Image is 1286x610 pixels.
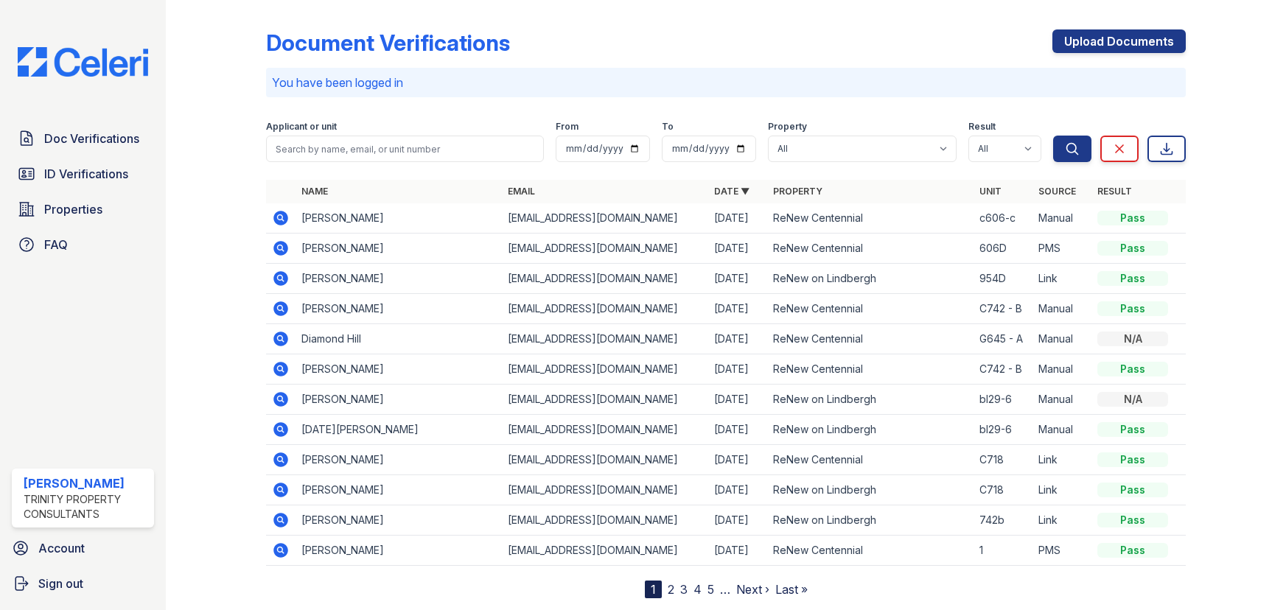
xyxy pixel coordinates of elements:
[296,324,502,354] td: Diamond Hill
[502,294,708,324] td: [EMAIL_ADDRESS][DOMAIN_NAME]
[502,385,708,415] td: [EMAIL_ADDRESS][DOMAIN_NAME]
[1032,354,1091,385] td: Manual
[24,492,148,522] div: Trinity Property Consultants
[296,354,502,385] td: [PERSON_NAME]
[296,234,502,264] td: [PERSON_NAME]
[767,294,974,324] td: ReNew Centennial
[1097,186,1132,197] a: Result
[1097,483,1168,497] div: Pass
[714,186,749,197] a: Date ▼
[720,581,730,598] span: …
[1097,271,1168,286] div: Pass
[502,354,708,385] td: [EMAIL_ADDRESS][DOMAIN_NAME]
[44,165,128,183] span: ID Verifications
[1097,211,1168,225] div: Pass
[974,203,1032,234] td: c606-c
[44,236,68,253] span: FAQ
[12,194,154,224] a: Properties
[296,505,502,536] td: [PERSON_NAME]
[502,324,708,354] td: [EMAIL_ADDRESS][DOMAIN_NAME]
[767,354,974,385] td: ReNew Centennial
[1097,452,1168,467] div: Pass
[767,264,974,294] td: ReNew on Lindbergh
[708,536,767,566] td: [DATE]
[296,475,502,505] td: [PERSON_NAME]
[12,159,154,189] a: ID Verifications
[266,136,544,162] input: Search by name, email, or unit number
[767,203,974,234] td: ReNew Centennial
[266,121,337,133] label: Applicant or unit
[301,186,328,197] a: Name
[767,385,974,415] td: ReNew on Lindbergh
[974,294,1032,324] td: C742 - B
[974,324,1032,354] td: G645 - A
[708,475,767,505] td: [DATE]
[502,264,708,294] td: [EMAIL_ADDRESS][DOMAIN_NAME]
[1097,392,1168,407] div: N/A
[775,582,808,597] a: Last »
[974,536,1032,566] td: 1
[1032,505,1091,536] td: Link
[767,415,974,445] td: ReNew on Lindbergh
[502,505,708,536] td: [EMAIL_ADDRESS][DOMAIN_NAME]
[974,445,1032,475] td: C718
[1097,301,1168,316] div: Pass
[44,130,139,147] span: Doc Verifications
[708,324,767,354] td: [DATE]
[502,415,708,445] td: [EMAIL_ADDRESS][DOMAIN_NAME]
[979,186,1002,197] a: Unit
[708,264,767,294] td: [DATE]
[1097,422,1168,437] div: Pass
[1097,543,1168,558] div: Pass
[12,230,154,259] a: FAQ
[736,582,769,597] a: Next ›
[1097,362,1168,376] div: Pass
[767,505,974,536] td: ReNew on Lindbergh
[502,234,708,264] td: [EMAIL_ADDRESS][DOMAIN_NAME]
[680,582,688,597] a: 3
[266,29,510,56] div: Document Verifications
[556,121,579,133] label: From
[508,186,535,197] a: Email
[767,234,974,264] td: ReNew Centennial
[502,536,708,566] td: [EMAIL_ADDRESS][DOMAIN_NAME]
[38,539,85,557] span: Account
[768,121,807,133] label: Property
[693,582,702,597] a: 4
[974,475,1032,505] td: C718
[38,575,83,592] span: Sign out
[974,234,1032,264] td: 606D
[662,121,674,133] label: To
[6,47,160,77] img: CE_Logo_Blue-a8612792a0a2168367f1c8372b55b34899dd931a85d93a1a3d3e32e68fde9ad4.png
[1032,385,1091,415] td: Manual
[1032,324,1091,354] td: Manual
[502,445,708,475] td: [EMAIL_ADDRESS][DOMAIN_NAME]
[708,294,767,324] td: [DATE]
[767,536,974,566] td: ReNew Centennial
[296,385,502,415] td: [PERSON_NAME]
[296,294,502,324] td: [PERSON_NAME]
[24,474,148,492] div: [PERSON_NAME]
[708,385,767,415] td: [DATE]
[1032,415,1091,445] td: Manual
[1038,186,1076,197] a: Source
[645,581,662,598] div: 1
[668,582,674,597] a: 2
[6,533,160,563] a: Account
[1032,203,1091,234] td: Manual
[974,505,1032,536] td: 742b
[767,324,974,354] td: ReNew Centennial
[1032,445,1091,475] td: Link
[1097,332,1168,346] div: N/A
[708,445,767,475] td: [DATE]
[1097,241,1168,256] div: Pass
[773,186,822,197] a: Property
[1032,234,1091,264] td: PMS
[296,445,502,475] td: [PERSON_NAME]
[974,415,1032,445] td: bl29-6
[708,234,767,264] td: [DATE]
[1097,513,1168,527] div: Pass
[296,264,502,294] td: [PERSON_NAME]
[708,354,767,385] td: [DATE]
[6,569,160,598] a: Sign out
